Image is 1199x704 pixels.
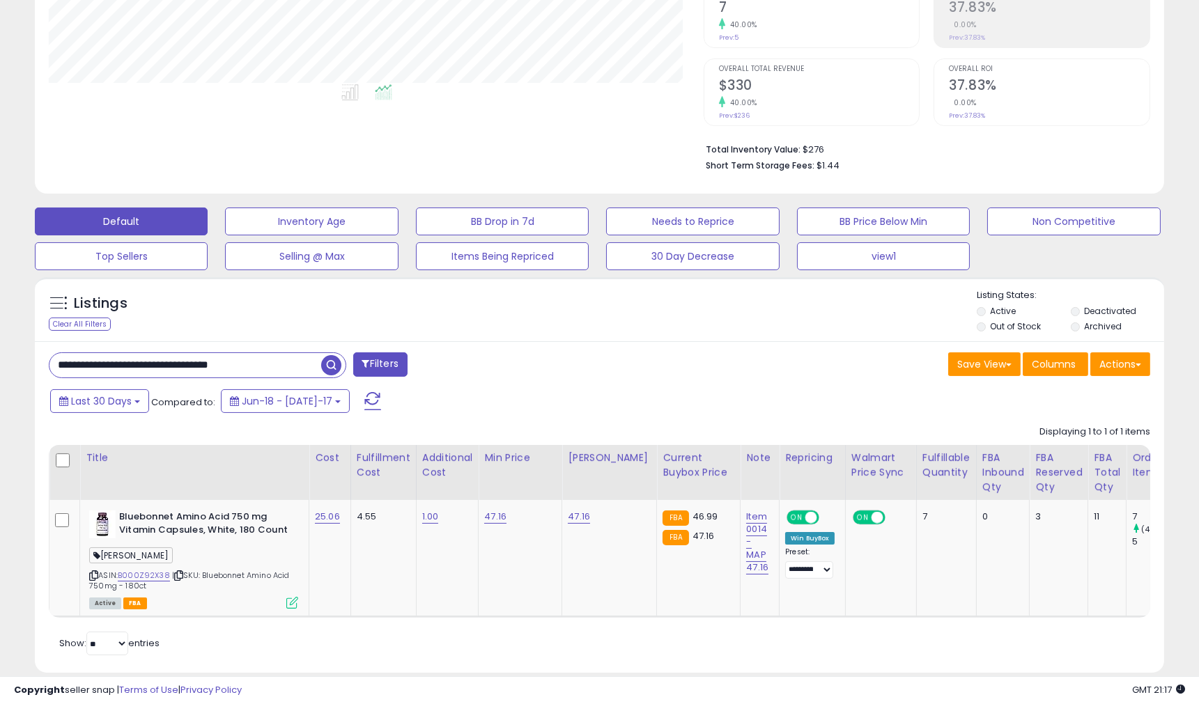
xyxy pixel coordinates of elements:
[35,242,208,270] button: Top Sellers
[797,208,970,235] button: BB Price Below Min
[151,396,215,409] span: Compared to:
[14,683,65,696] strong: Copyright
[693,529,715,542] span: 47.16
[746,510,768,574] a: Item 0014 - MAP 47.16
[357,510,405,523] div: 4.55
[706,159,814,171] b: Short Term Storage Fees:
[1023,352,1088,376] button: Columns
[922,510,966,523] div: 7
[693,510,718,523] span: 46.99
[1035,451,1082,494] div: FBA Reserved Qty
[1039,425,1150,439] div: Displaying 1 to 1 of 1 items
[990,320,1041,332] label: Out of Stock
[1141,524,1166,535] small: (40%)
[59,636,160,650] span: Show: entries
[89,570,290,590] span: | SKU: Bluebonnet Amino Acid 750mg - 180ct
[982,510,1019,523] div: 0
[606,208,779,235] button: Needs to Reprice
[1094,451,1120,494] div: FBA Total Qty
[180,683,242,696] a: Privacy Policy
[1084,305,1136,317] label: Deactivated
[706,140,1140,157] li: $276
[719,65,920,73] span: Overall Total Revenue
[123,597,147,609] span: FBA
[86,451,303,465] div: Title
[1090,352,1150,376] button: Actions
[949,97,977,108] small: 0.00%
[416,242,589,270] button: Items Being Repriced
[987,208,1160,235] button: Non Competitive
[225,208,398,235] button: Inventory Age
[948,352,1021,376] button: Save View
[14,684,242,697] div: seller snap | |
[788,512,805,524] span: ON
[49,318,111,331] div: Clear All Filters
[854,512,872,524] span: ON
[1094,510,1115,523] div: 11
[315,510,340,524] a: 25.06
[719,77,920,96] h2: $330
[357,451,410,480] div: Fulfillment Cost
[89,510,298,607] div: ASIN:
[1132,451,1183,480] div: Ordered Items
[71,394,132,408] span: Last 30 Days
[883,512,905,524] span: OFF
[74,294,127,313] h5: Listings
[977,289,1164,302] p: Listing States:
[353,352,408,377] button: Filters
[119,683,178,696] a: Terms of Use
[949,111,985,120] small: Prev: 37.83%
[89,510,116,538] img: 41e6MpCoMVL._SL40_.jpg
[568,451,651,465] div: [PERSON_NAME]
[606,242,779,270] button: 30 Day Decrease
[484,451,556,465] div: Min Price
[725,97,757,108] small: 40.00%
[797,242,970,270] button: view1
[785,547,835,579] div: Preset:
[785,451,840,465] div: Repricing
[1084,320,1122,332] label: Archived
[242,394,332,408] span: Jun-18 - [DATE]-17
[990,305,1016,317] label: Active
[484,510,506,524] a: 47.16
[1035,510,1077,523] div: 3
[663,451,734,480] div: Current Buybox Price
[949,19,977,30] small: 0.00%
[416,208,589,235] button: BB Drop in 7d
[949,77,1150,96] h2: 37.83%
[922,451,970,480] div: Fulfillable Quantity
[817,159,840,172] span: $1.44
[1132,683,1185,696] span: 2025-08-17 21:17 GMT
[119,510,288,540] b: Bluebonnet Amino Acid 750 mg Vitamin Capsules, White, 180 Count
[118,570,170,581] a: B000Z92X38
[422,510,439,524] a: 1.00
[719,33,738,42] small: Prev: 5
[225,242,398,270] button: Selling @ Max
[706,143,800,155] b: Total Inventory Value:
[785,532,835,545] div: Win BuyBox
[1132,510,1189,523] div: 7
[221,389,350,413] button: Jun-18 - [DATE]-17
[746,451,773,465] div: Note
[50,389,149,413] button: Last 30 Days
[725,19,757,30] small: 40.00%
[719,111,750,120] small: Prev: $236
[663,530,688,545] small: FBA
[35,208,208,235] button: Default
[315,451,345,465] div: Cost
[663,510,688,526] small: FBA
[568,510,590,524] a: 47.16
[89,547,173,563] span: [PERSON_NAME]
[1032,357,1076,371] span: Columns
[817,512,840,524] span: OFF
[949,33,985,42] small: Prev: 37.83%
[851,451,911,480] div: Walmart Price Sync
[949,65,1150,73] span: Overall ROI
[422,451,473,480] div: Additional Cost
[1132,535,1189,548] div: 5
[89,597,121,609] span: All listings currently available for purchase on Amazon
[982,451,1024,494] div: FBA inbound Qty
